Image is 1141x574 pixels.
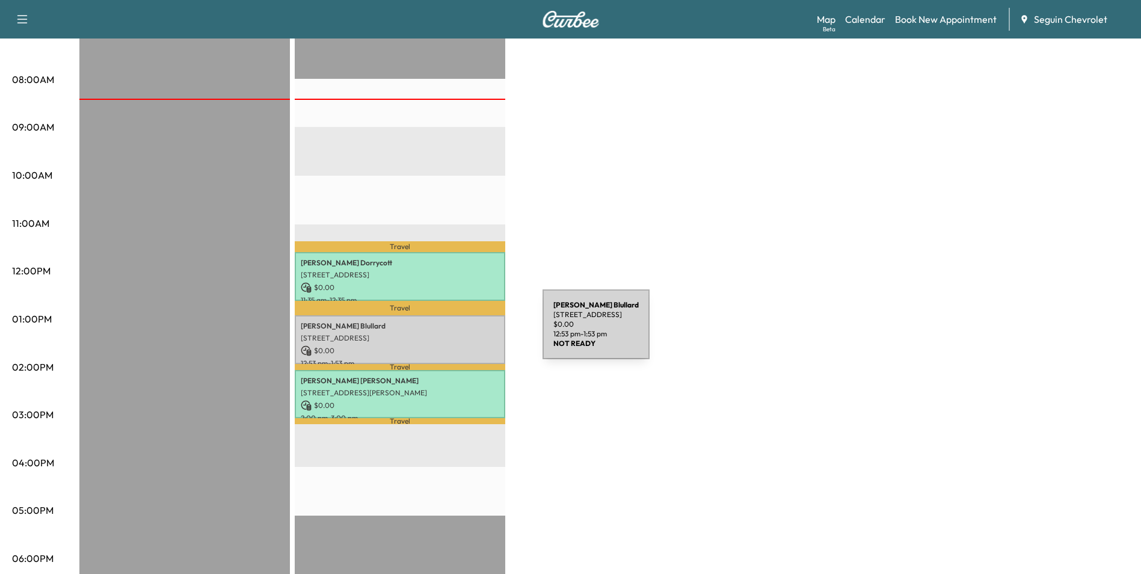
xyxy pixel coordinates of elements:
p: 12:53 pm - 1:53 pm [301,359,499,368]
p: 11:00AM [12,216,49,230]
p: $ 0.00 [301,282,499,293]
p: $ 0.00 [301,345,499,356]
p: [PERSON_NAME] Blullard [301,321,499,331]
p: [STREET_ADDRESS] [301,270,499,280]
p: [PERSON_NAME] [PERSON_NAME] [301,376,499,386]
p: [STREET_ADDRESS][PERSON_NAME] [301,388,499,398]
p: 11:35 am - 12:35 pm [301,295,499,305]
p: 05:00PM [12,503,54,517]
div: Beta [823,25,835,34]
a: Book New Appointment [895,12,997,26]
span: Seguin Chevrolet [1034,12,1107,26]
p: Travel [295,301,505,315]
p: 06:00PM [12,551,54,566]
p: 2:00 pm - 3:00 pm [301,413,499,423]
p: 01:00PM [12,312,52,326]
p: 03:00PM [12,407,54,422]
p: Travel [295,241,505,253]
p: 04:00PM [12,455,54,470]
p: Travel [295,364,505,369]
img: Curbee Logo [542,11,600,28]
p: 08:00AM [12,72,54,87]
p: 02:00PM [12,360,54,374]
p: Travel [295,418,505,424]
p: [STREET_ADDRESS] [301,333,499,343]
p: [PERSON_NAME] Dorrycott [301,258,499,268]
a: Calendar [845,12,885,26]
a: MapBeta [817,12,835,26]
p: $ 0.00 [301,400,499,411]
p: 12:00PM [12,264,51,278]
p: 09:00AM [12,120,54,134]
p: 10:00AM [12,168,52,182]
